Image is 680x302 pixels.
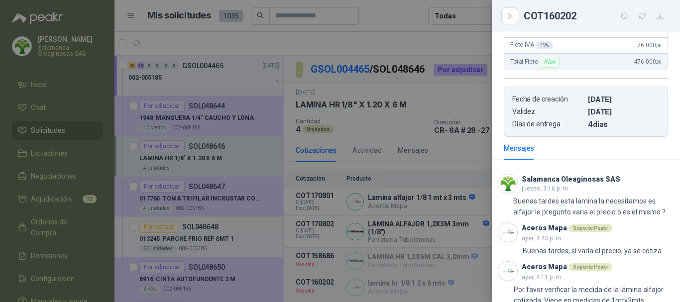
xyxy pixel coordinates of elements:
[588,107,660,116] p: [DATE]
[513,196,674,217] p: Buenas tardes esta lamina la necesitamos es alfajor le pregunto varia el precio o es el mismo ?
[536,41,554,49] div: 19 %
[498,174,517,193] img: Company Logo
[522,177,620,182] h3: Salamanca Oleaginosas SAS
[522,225,567,231] h3: Aceros Mapa
[510,56,562,68] span: Total Flete
[522,235,563,242] span: ayer, 3:43 p. m.
[637,42,662,49] span: 76.000
[504,143,534,154] div: Mensajes
[656,59,662,65] span: ,00
[523,245,662,256] p: Buenas tardes, sí varía el precio, ya se cotiza
[512,107,584,116] p: Validez
[569,263,612,271] div: Soporte Peakr
[588,120,660,128] p: 4 dias
[569,224,612,232] div: Soporte Peakr
[522,185,569,192] span: jueves, 3:16 p. m.
[588,95,660,103] p: [DATE]
[512,95,584,103] p: Fecha de creación
[524,8,668,24] div: COT160202
[504,10,516,22] button: Close
[510,41,553,49] span: Flete IVA
[656,43,662,48] span: ,00
[522,264,567,270] h3: Aceros Mapa
[512,120,584,128] p: Días de entrega
[498,223,517,242] img: Company Logo
[634,58,662,65] span: 476.000
[498,262,517,281] img: Company Logo
[522,274,563,281] span: ayer, 4:11 p. m.
[540,56,559,68] div: Flex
